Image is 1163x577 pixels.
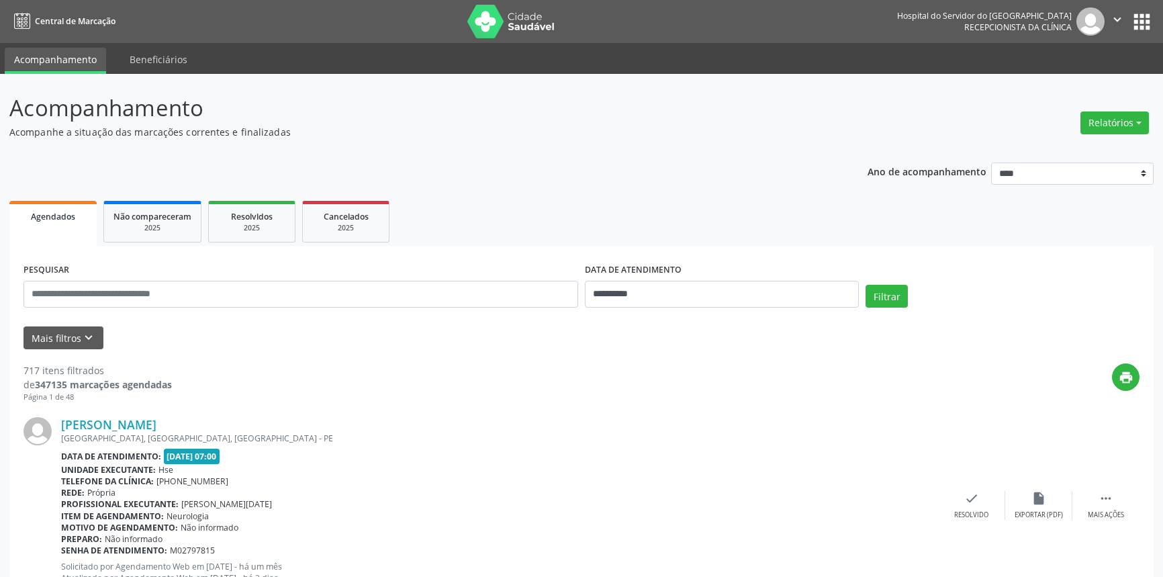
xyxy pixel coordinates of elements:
[87,487,115,498] span: Própria
[113,223,191,233] div: 2025
[167,511,209,522] span: Neurologia
[24,392,172,403] div: Página 1 de 48
[81,330,96,345] i: keyboard_arrow_down
[897,10,1072,21] div: Hospital do Servidor do [GEOGRAPHIC_DATA]
[5,48,106,74] a: Acompanhamento
[61,451,161,462] b: Data de atendimento:
[1099,491,1113,506] i: 
[35,15,115,27] span: Central de Marcação
[61,498,179,510] b: Profissional executante:
[1112,363,1139,391] button: print
[24,260,69,281] label: PESQUISAR
[61,522,178,533] b: Motivo de agendamento:
[868,163,986,179] p: Ano de acompanhamento
[120,48,197,71] a: Beneficiários
[9,91,810,125] p: Acompanhamento
[24,363,172,378] div: 717 itens filtrados
[324,211,369,222] span: Cancelados
[61,464,156,476] b: Unidade executante:
[866,285,908,308] button: Filtrar
[61,545,167,556] b: Senha de atendimento:
[35,378,172,391] strong: 347135 marcações agendadas
[181,498,272,510] span: [PERSON_NAME][DATE]
[585,260,682,281] label: DATA DE ATENDIMENTO
[231,211,273,222] span: Resolvidos
[964,21,1072,33] span: Recepcionista da clínica
[61,417,156,432] a: [PERSON_NAME]
[181,522,238,533] span: Não informado
[113,211,191,222] span: Não compareceram
[156,476,228,487] span: [PHONE_NUMBER]
[61,433,938,444] div: [GEOGRAPHIC_DATA], [GEOGRAPHIC_DATA], [GEOGRAPHIC_DATA] - PE
[170,545,215,556] span: M02797815
[24,417,52,445] img: img
[1076,7,1105,36] img: img
[164,449,220,464] span: [DATE] 07:00
[24,326,103,350] button: Mais filtroskeyboard_arrow_down
[61,511,164,522] b: Item de agendamento:
[24,378,172,392] div: de
[312,223,379,233] div: 2025
[218,223,285,233] div: 2025
[1105,7,1130,36] button: 
[954,511,988,520] div: Resolvido
[158,464,173,476] span: Hse
[105,533,162,545] span: Não informado
[1031,491,1046,506] i: insert_drive_file
[1080,112,1149,134] button: Relatórios
[9,125,810,139] p: Acompanhe a situação das marcações correntes e finalizadas
[31,211,75,222] span: Agendados
[61,533,102,545] b: Preparo:
[964,491,979,506] i: check
[9,10,115,32] a: Central de Marcação
[1088,511,1124,520] div: Mais ações
[61,487,85,498] b: Rede:
[1110,12,1125,27] i: 
[1119,370,1133,385] i: print
[61,476,154,487] b: Telefone da clínica:
[1130,10,1154,34] button: apps
[1015,511,1063,520] div: Exportar (PDF)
